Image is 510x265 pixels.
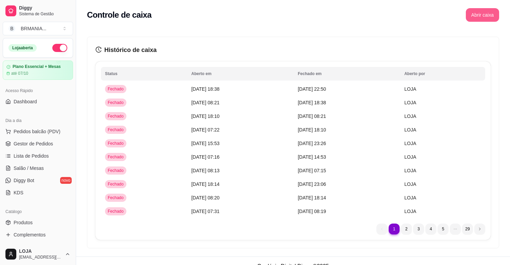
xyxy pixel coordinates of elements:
div: Dia a dia [3,115,73,126]
li: pagination item 4 [425,224,436,234]
span: [DATE] 14:53 [298,154,326,160]
span: [DATE] 18:38 [191,86,219,92]
span: LOJA [404,86,416,92]
button: Pedidos balcão (PDV) [3,126,73,137]
span: [DATE] 18:14 [298,195,326,200]
span: LOJA [19,248,62,254]
article: Plano Essencial + Mesas [13,64,61,69]
span: Fechado [106,209,125,214]
span: Fechado [106,181,125,187]
a: Lista de Pedidos [3,151,73,161]
span: Sistema de Gestão [19,11,70,17]
span: Fechado [106,100,125,105]
span: Complementos [14,231,46,238]
span: history [95,47,102,53]
a: Complementos [3,229,73,240]
span: KDS [14,189,23,196]
span: Produtos [14,219,33,226]
a: Salão / Mesas [3,163,73,174]
span: Fechado [106,113,125,119]
li: pagination item 29 [462,224,473,234]
span: LOJA [404,168,416,173]
a: KDS [3,187,73,198]
div: Catálogo [3,206,73,217]
span: LOJA [404,195,416,200]
span: [DATE] 23:06 [298,181,326,187]
a: Plano Essencial + Mesasaté 07/10 [3,60,73,80]
li: dots element [450,224,461,234]
span: [DATE] 07:22 [191,127,219,132]
span: [DATE] 18:38 [298,100,326,105]
span: [DATE] 15:53 [191,141,219,146]
span: [DATE] 08:19 [298,209,326,214]
button: Abrir caixa [466,8,499,22]
span: LOJA [404,181,416,187]
div: Loja aberta [8,44,37,52]
a: Diggy Botnovo [3,175,73,186]
span: [DATE] 07:15 [298,168,326,173]
span: LOJA [404,100,416,105]
span: Fechado [106,141,125,146]
span: LOJA [404,141,416,146]
span: Fechado [106,86,125,92]
span: [DATE] 18:10 [298,127,326,132]
span: Pedidos balcão (PDV) [14,128,60,135]
span: [DATE] 23:26 [298,141,326,146]
a: Gestor de Pedidos [3,138,73,149]
span: Lista de Pedidos [14,153,49,159]
li: next page button [474,224,485,234]
span: [DATE] 07:16 [191,154,219,160]
nav: pagination navigation [373,220,489,238]
span: Fechado [106,127,125,132]
span: Diggy Bot [14,177,34,184]
span: [DATE] 08:13 [191,168,219,173]
span: [DATE] 22:50 [298,86,326,92]
span: [DATE] 08:21 [298,113,326,119]
span: Fechado [106,195,125,200]
article: até 07/10 [11,71,28,76]
h2: Controle de caixa [87,10,152,20]
span: Salão / Mesas [14,165,44,172]
span: [DATE] 18:14 [191,181,219,187]
span: LOJA [404,209,416,214]
span: LOJA [404,127,416,132]
span: Gestor de Pedidos [14,140,53,147]
a: Produtos [3,217,73,228]
a: Dashboard [3,96,73,107]
li: pagination item 5 [438,224,449,234]
span: [DATE] 08:21 [191,100,219,105]
a: DiggySistema de Gestão [3,3,73,19]
div: Acesso Rápido [3,85,73,96]
span: [EMAIL_ADDRESS][DOMAIN_NAME] [19,254,62,260]
span: Fechado [106,154,125,160]
span: Dashboard [14,98,37,105]
span: [DATE] 08:20 [191,195,219,200]
th: Aberto em [187,67,294,81]
span: LOJA [404,154,416,160]
span: Diggy [19,5,70,11]
button: Alterar Status [52,44,67,52]
h3: Histórico de caixa [95,45,491,55]
span: B [8,25,15,32]
button: LOJA[EMAIL_ADDRESS][DOMAIN_NAME] [3,246,73,262]
span: [DATE] 18:10 [191,113,219,119]
li: pagination item 3 [413,224,424,234]
li: pagination item 2 [401,224,412,234]
span: [DATE] 07:31 [191,209,219,214]
th: Status [101,67,187,81]
div: BRMANIA ... [21,25,46,32]
span: Fechado [106,168,125,173]
li: pagination item 1 active [389,224,400,234]
button: Select a team [3,22,73,35]
th: Aberto por [400,67,485,81]
th: Fechado em [294,67,400,81]
span: LOJA [404,113,416,119]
